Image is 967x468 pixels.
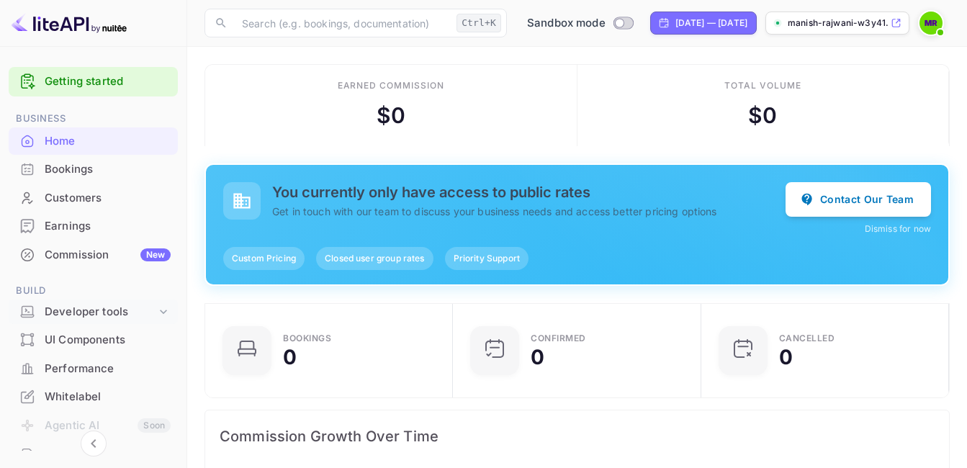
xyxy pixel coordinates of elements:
span: Build [9,283,178,299]
div: 0 [283,347,297,367]
div: [DATE] — [DATE] [675,17,747,30]
div: Earnings [9,212,178,240]
div: $ 0 [377,99,405,132]
div: Ctrl+K [456,14,501,32]
button: Contact Our Team [786,182,931,217]
span: Closed user group rates [316,252,433,265]
span: Sandbox mode [527,15,606,32]
div: Performance [45,361,171,377]
a: Performance [9,355,178,382]
div: Home [9,127,178,156]
h5: You currently only have access to public rates [272,184,786,201]
span: Commission Growth Over Time [220,425,935,448]
p: Get in touch with our team to discuss your business needs and access better pricing options [272,204,786,219]
a: Bookings [9,156,178,182]
div: CANCELLED [779,334,835,343]
a: Getting started [45,73,171,90]
div: Getting started [9,67,178,96]
div: CommissionNew [9,241,178,269]
p: manish-rajwani-w3y41.n... [788,17,888,30]
span: Business [9,111,178,127]
div: Bookings [283,334,331,343]
div: UI Components [45,332,171,348]
div: Bookings [45,161,171,178]
div: Developer tools [9,300,178,325]
div: Whitelabel [9,383,178,411]
div: Developer tools [45,304,156,320]
div: Bookings [9,156,178,184]
div: 0 [531,347,544,367]
a: UI Components [9,326,178,353]
div: Whitelabel [45,389,171,405]
div: Performance [9,355,178,383]
img: Manish Rajwani [919,12,943,35]
button: Dismiss for now [865,222,931,235]
div: Commission [45,247,171,264]
div: Earned commission [338,79,444,92]
div: New [140,248,171,261]
a: Whitelabel [9,383,178,410]
a: Earnings [9,212,178,239]
div: Switch to Production mode [521,15,639,32]
div: 0 [779,347,793,367]
img: LiteAPI logo [12,12,127,35]
span: Custom Pricing [223,252,305,265]
span: Priority Support [445,252,529,265]
a: Home [9,127,178,154]
div: Customers [9,184,178,212]
a: CommissionNew [9,241,178,268]
input: Search (e.g. bookings, documentation) [233,9,451,37]
div: UI Components [9,326,178,354]
div: Home [45,133,171,150]
div: Confirmed [531,334,586,343]
div: Customers [45,190,171,207]
button: Collapse navigation [81,431,107,456]
div: Earnings [45,218,171,235]
a: Customers [9,184,178,211]
div: API Logs [45,447,171,464]
div: Total volume [724,79,801,92]
a: API Logs [9,441,178,468]
div: $ 0 [748,99,777,132]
